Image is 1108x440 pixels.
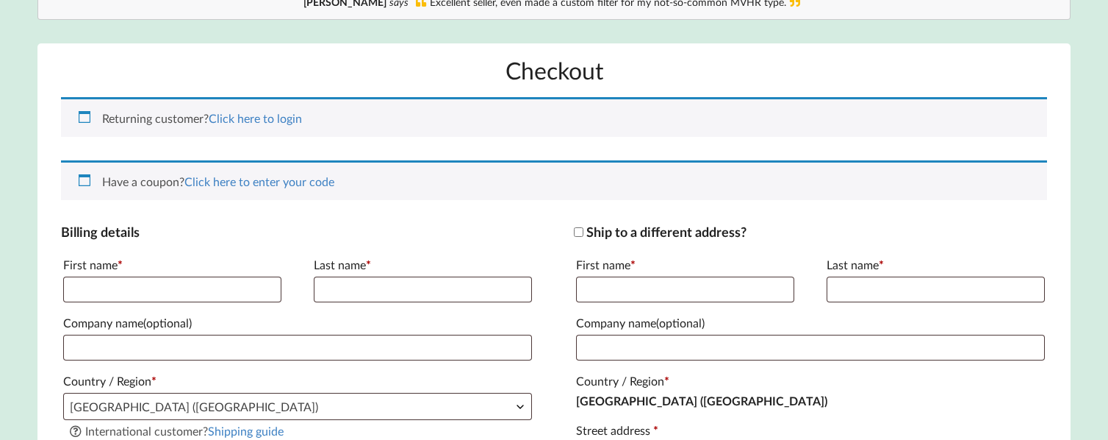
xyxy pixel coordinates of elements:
[208,424,284,438] a: Shipping guide
[586,224,747,240] span: Ship to a different address?
[143,316,192,330] span: (optional)
[314,253,532,277] label: Last name
[576,311,1045,335] label: Company name
[63,253,281,277] label: First name
[63,369,532,393] label: Country / Region
[64,394,531,419] span: United Kingdom (UK)
[574,227,583,237] input: Ship to a different address?
[209,111,302,125] a: Click here to login
[184,174,334,188] a: Click here to enter your code
[61,55,1047,85] h1: Checkout
[69,423,526,440] div: International customer?
[63,311,532,335] label: Company name
[827,253,1045,277] label: Last name
[61,97,1047,137] div: Returning customer?
[61,160,1047,200] div: Have a coupon?
[576,253,794,277] label: First name
[576,369,1045,393] label: Country / Region
[656,316,705,330] span: (optional)
[576,394,827,408] strong: [GEOGRAPHIC_DATA] ([GEOGRAPHIC_DATA])
[63,393,532,420] span: Country / Region
[61,224,534,241] h3: Billing details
